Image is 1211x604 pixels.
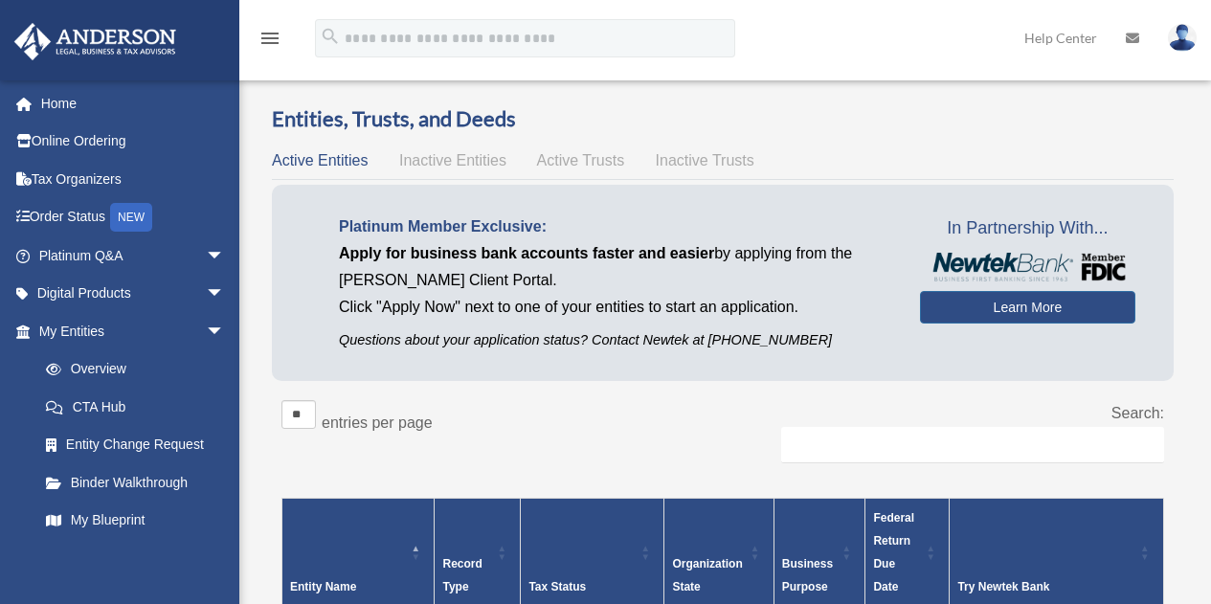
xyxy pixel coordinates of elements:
a: Entity Change Request [27,426,244,464]
a: Tax Organizers [13,160,254,198]
img: NewtekBankLogoSM.png [930,253,1126,281]
a: Platinum Q&Aarrow_drop_down [13,236,254,275]
a: My Blueprint [27,502,244,540]
span: Tax Status [528,580,586,593]
label: Search: [1111,405,1164,421]
span: Entity Name [290,580,356,593]
label: entries per page [322,414,433,431]
span: Active Entities [272,152,368,168]
span: Federal Return Due Date [873,511,914,593]
p: Click "Apply Now" next to one of your entities to start an application. [339,294,891,321]
a: Digital Productsarrow_drop_down [13,275,254,313]
span: Active Trusts [537,152,625,168]
a: Binder Walkthrough [27,463,244,502]
div: Try Newtek Bank [957,575,1134,598]
a: My Entitiesarrow_drop_down [13,312,244,350]
a: menu [258,34,281,50]
a: Learn More [920,291,1135,324]
img: Anderson Advisors Platinum Portal [9,23,182,60]
a: Home [13,84,254,123]
img: User Pic [1168,24,1197,52]
span: Inactive Trusts [656,152,754,168]
span: Inactive Entities [399,152,506,168]
a: Overview [27,350,235,389]
span: Record Type [442,557,482,593]
h3: Entities, Trusts, and Deeds [272,104,1174,134]
span: arrow_drop_down [206,275,244,314]
a: CTA Hub [27,388,244,426]
i: search [320,26,341,47]
p: Questions about your application status? Contact Newtek at [PHONE_NUMBER] [339,328,891,352]
a: Order StatusNEW [13,198,254,237]
div: NEW [110,203,152,232]
i: menu [258,27,281,50]
span: Apply for business bank accounts faster and easier [339,245,714,261]
span: In Partnership With... [920,213,1135,244]
span: Organization State [672,557,742,593]
span: arrow_drop_down [206,312,244,351]
a: Tax Due Dates [27,539,244,577]
a: Online Ordering [13,123,254,161]
span: Business Purpose [782,557,833,593]
span: arrow_drop_down [206,236,244,276]
p: Platinum Member Exclusive: [339,213,891,240]
p: by applying from the [PERSON_NAME] Client Portal. [339,240,891,294]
